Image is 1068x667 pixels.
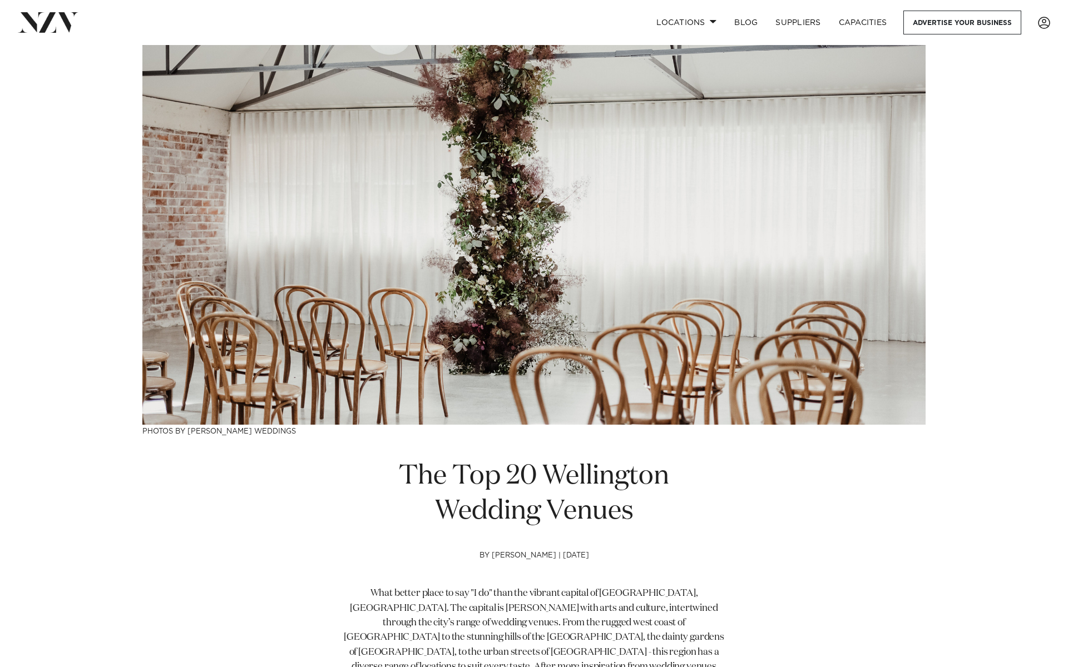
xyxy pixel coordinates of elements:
a: Advertise your business [903,11,1021,34]
h3: Photos by [PERSON_NAME] Weddings [142,425,926,436]
img: nzv-logo.png [18,12,78,32]
h1: The Top 20 Wellington Wedding Venues [344,459,724,529]
h4: by [PERSON_NAME] | [DATE] [344,551,724,587]
a: SUPPLIERS [767,11,829,34]
a: BLOG [725,11,767,34]
img: The Top 20 Wellington Wedding Venues [142,45,926,425]
a: Locations [647,11,725,34]
a: Capacities [830,11,896,34]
